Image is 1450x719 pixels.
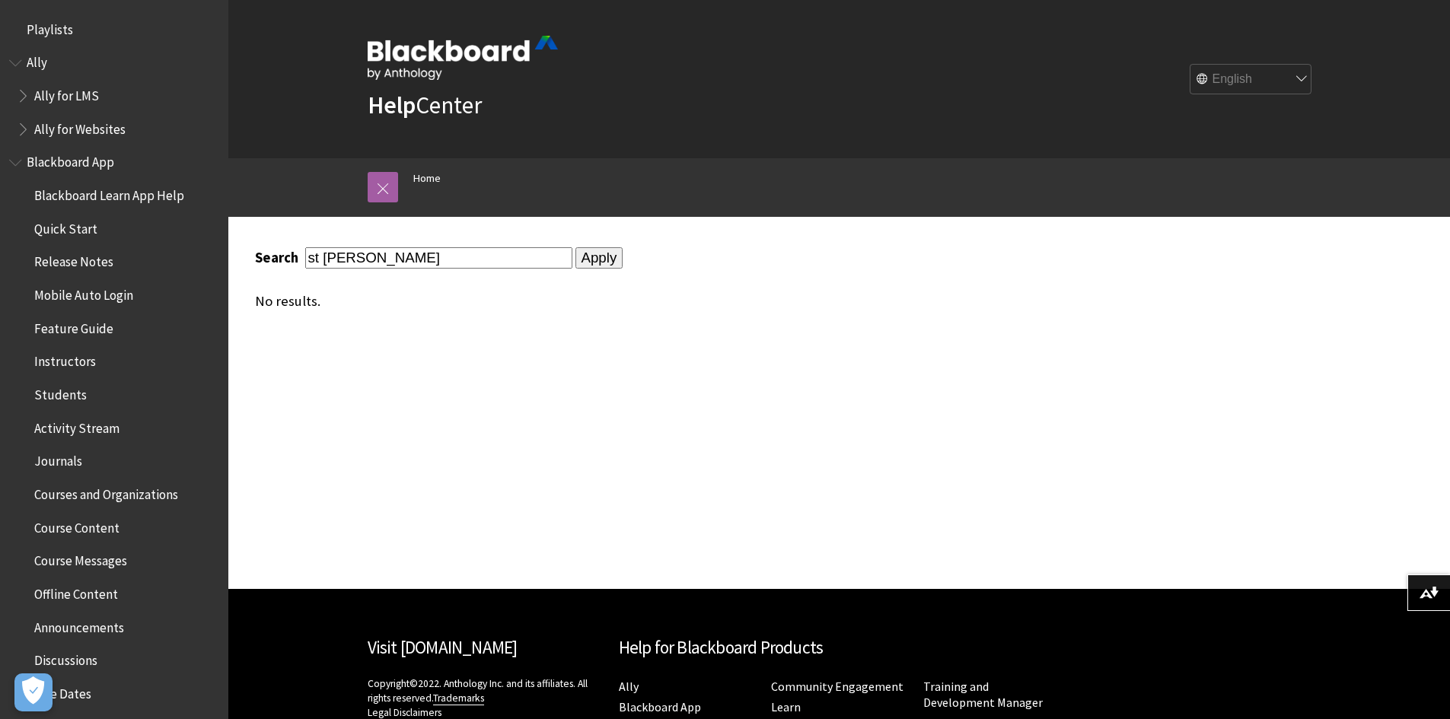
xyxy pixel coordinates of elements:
[255,249,302,266] label: Search
[34,216,97,237] span: Quick Start
[619,679,639,695] a: Ally
[619,699,701,715] a: Blackboard App
[34,581,118,602] span: Offline Content
[34,681,91,702] span: Due Dates
[34,382,87,402] span: Students
[14,673,53,711] button: Open Preferences
[34,83,99,103] span: Ally for LMS
[34,647,97,668] span: Discussions
[575,247,623,269] input: Apply
[255,293,1199,310] div: No results.
[368,90,416,120] strong: Help
[368,636,518,658] a: Visit [DOMAIN_NAME]
[34,250,113,270] span: Release Notes
[34,282,133,303] span: Mobile Auto Login
[368,90,482,120] a: HelpCenter
[34,183,184,203] span: Blackboard Learn App Help
[923,679,1043,711] a: Training and Development Manager
[34,549,127,569] span: Course Messages
[771,679,903,695] a: Community Engagement
[27,150,114,170] span: Blackboard App
[34,515,120,536] span: Course Content
[34,449,82,469] span: Journals
[34,349,96,370] span: Instructors
[9,50,219,142] nav: Book outline for Anthology Ally Help
[9,17,219,43] nav: Book outline for Playlists
[34,415,120,436] span: Activity Stream
[34,482,178,502] span: Courses and Organizations
[413,169,441,188] a: Home
[27,17,73,37] span: Playlists
[34,615,124,635] span: Announcements
[1190,65,1312,95] select: Site Language Selector
[34,316,113,336] span: Feature Guide
[771,699,801,715] a: Learn
[27,50,47,71] span: Ally
[34,116,126,137] span: Ally for Websites
[368,36,558,80] img: Blackboard by Anthology
[433,692,484,705] a: Trademarks
[619,635,1060,661] h2: Help for Blackboard Products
